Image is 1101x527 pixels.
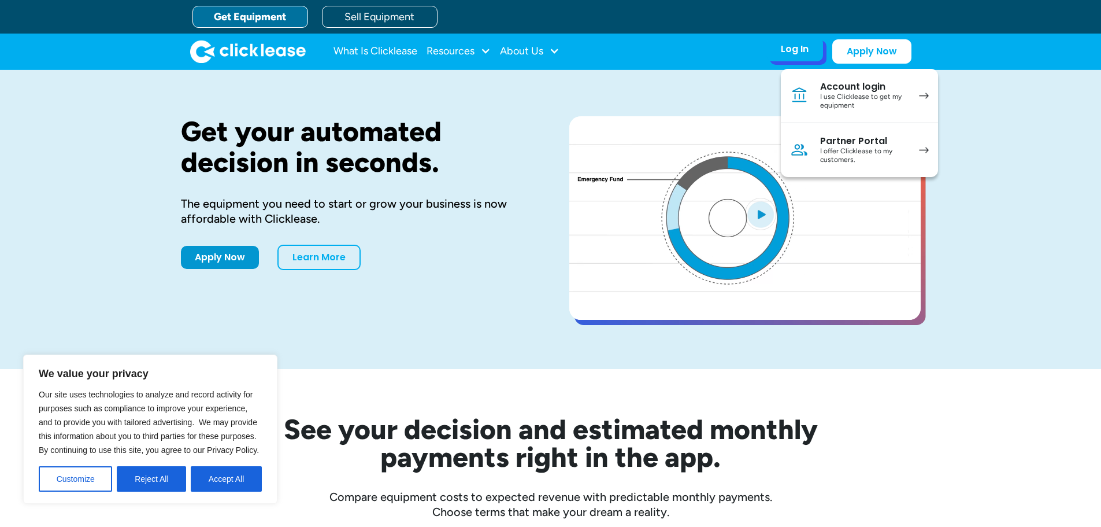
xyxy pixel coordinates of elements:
[190,40,306,63] a: home
[39,367,262,381] p: We value your privacy
[181,116,532,178] h1: Get your automated decision in seconds.
[781,43,809,55] div: Log In
[919,147,929,153] img: arrow
[23,355,277,504] div: We value your privacy
[820,81,907,93] div: Account login
[181,246,259,269] a: Apply Now
[781,123,938,177] a: Partner PortalI offer Clicklease to my customers.
[820,135,907,147] div: Partner Portal
[781,69,938,123] a: Account loginI use Clicklease to get my equipment
[333,40,417,63] a: What Is Clicklease
[427,40,491,63] div: Resources
[277,245,361,270] a: Learn More
[820,93,907,110] div: I use Clicklease to get my equipment
[227,415,874,471] h2: See your decision and estimated monthly payments right in the app.
[500,40,559,63] div: About Us
[181,196,532,226] div: The equipment you need to start or grow your business is now affordable with Clicklease.
[117,466,186,492] button: Reject All
[781,69,938,177] nav: Log In
[39,466,112,492] button: Customize
[919,93,929,99] img: arrow
[820,147,907,165] div: I offer Clicklease to my customers.
[569,116,921,320] a: open lightbox
[181,489,921,519] div: Compare equipment costs to expected revenue with predictable monthly payments. Choose terms that ...
[745,198,776,230] img: Blue play button logo on a light blue circular background
[190,40,306,63] img: Clicklease logo
[790,86,809,105] img: Bank icon
[191,466,262,492] button: Accept All
[832,39,911,64] a: Apply Now
[39,390,259,455] span: Our site uses technologies to analyze and record activity for purposes such as compliance to impr...
[192,6,308,28] a: Get Equipment
[322,6,438,28] a: Sell Equipment
[790,141,809,159] img: Person icon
